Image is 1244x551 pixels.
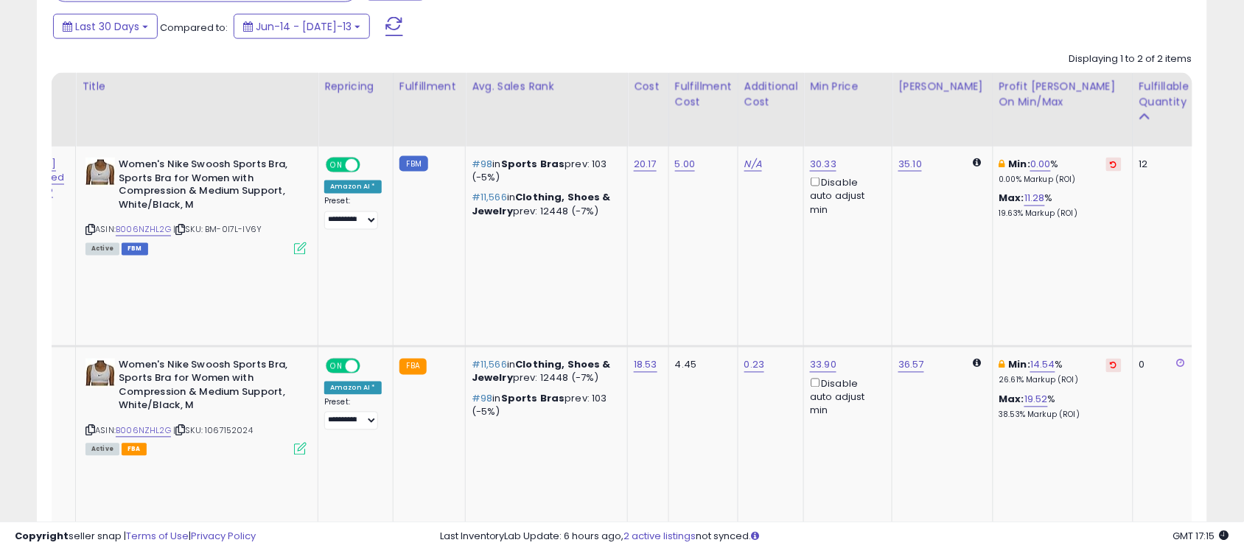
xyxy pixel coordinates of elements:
[999,410,1122,421] p: 38.53% Markup (ROI)
[472,393,616,419] p: in prev: 103 (-5%)
[810,175,881,217] div: Disable auto adjust min
[472,191,507,205] span: #11,566
[15,529,69,543] strong: Copyright
[327,159,346,172] span: ON
[810,376,881,418] div: Disable auto adjust min
[85,158,115,187] img: 41oWnjVlS0L._SL40_.jpg
[1030,358,1055,373] a: 14.54
[1030,157,1051,172] a: 0.00
[999,393,1025,407] b: Max:
[358,159,382,172] span: OFF
[358,359,382,372] span: OFF
[999,192,1122,220] div: %
[1139,158,1185,171] div: 12
[399,79,459,94] div: Fulfillment
[472,157,492,171] span: #98
[999,376,1122,386] p: 26.61% Markup (ROI)
[119,158,298,216] b: Women's Nike Swoosh Sports Bra, Sports Bra for Women with Compression & Medium Support, White/Bla...
[116,224,171,236] a: B006NZHL2G
[472,359,616,385] p: in prev: 12448 (-7%)
[160,21,228,35] span: Compared to:
[999,175,1122,185] p: 0.00% Markup (ROI)
[634,79,663,94] div: Cost
[327,359,346,372] span: ON
[85,158,307,253] div: ASIN:
[999,209,1122,220] p: 19.63% Markup (ROI)
[53,14,158,39] button: Last 30 Days
[85,243,119,256] span: All listings currently available for purchase on Amazon
[324,79,387,94] div: Repricing
[999,192,1025,206] b: Max:
[501,392,565,406] span: Sports Bras
[324,197,382,230] div: Preset:
[675,79,732,110] div: Fulfillment Cost
[472,358,611,385] span: Clothing, Shoes & Jewelry
[999,158,1122,185] div: %
[472,79,621,94] div: Avg. Sales Rank
[1009,157,1031,171] b: Min:
[744,79,798,110] div: Additional Cost
[85,443,119,456] span: All listings currently available for purchase on Amazon
[15,530,256,544] div: seller snap | |
[744,358,765,373] a: 0.23
[75,19,139,34] span: Last 30 Days
[898,79,986,94] div: [PERSON_NAME]
[501,157,565,171] span: Sports Bras
[898,358,924,373] a: 36.57
[1009,358,1031,372] b: Min:
[191,529,256,543] a: Privacy Policy
[173,224,262,236] span: | SKU: BM-0I7L-IV6Y
[810,358,836,373] a: 33.90
[1024,393,1048,407] a: 19.52
[399,156,428,172] small: FBM
[472,358,507,372] span: #11,566
[993,73,1133,147] th: The percentage added to the cost of goods (COGS) that forms the calculator for Min & Max prices.
[122,443,147,456] span: FBA
[634,358,657,373] a: 18.53
[472,392,492,406] span: #98
[23,79,69,94] div: Note
[675,157,696,172] a: 5.00
[1024,192,1045,206] a: 11.28
[1139,359,1185,372] div: 0
[399,359,427,375] small: FBA
[324,382,382,395] div: Amazon AI *
[472,192,616,218] p: in prev: 12448 (-7%)
[122,243,148,256] span: FBM
[1173,529,1229,543] span: 2025-08-13 17:15 GMT
[116,425,171,438] a: B006NZHL2G
[675,359,727,372] div: 4.45
[82,79,312,94] div: Title
[324,398,382,431] div: Preset:
[1069,52,1192,66] div: Displaying 1 to 2 of 2 items
[744,157,762,172] a: N/A
[999,359,1122,386] div: %
[440,530,1229,544] div: Last InventoryLab Update: 6 hours ago, not synced.
[324,180,382,194] div: Amazon AI *
[810,157,836,172] a: 30.33
[85,359,307,455] div: ASIN:
[999,393,1122,421] div: %
[634,157,657,172] a: 20.17
[898,157,922,172] a: 35.10
[472,191,611,218] span: Clothing, Shoes & Jewelry
[256,19,352,34] span: Jun-14 - [DATE]-13
[126,529,189,543] a: Terms of Use
[85,359,115,388] img: 41oWnjVlS0L._SL40_.jpg
[1139,79,1190,110] div: Fulfillable Quantity
[810,79,886,94] div: Min Price
[624,529,696,543] a: 2 active listings
[119,359,298,417] b: Women's Nike Swoosh Sports Bra, Sports Bra for Women with Compression & Medium Support, White/Bla...
[472,158,616,184] p: in prev: 103 (-5%)
[173,425,253,437] span: | SKU: 1067152024
[999,79,1127,110] div: Profit [PERSON_NAME] on Min/Max
[234,14,370,39] button: Jun-14 - [DATE]-13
